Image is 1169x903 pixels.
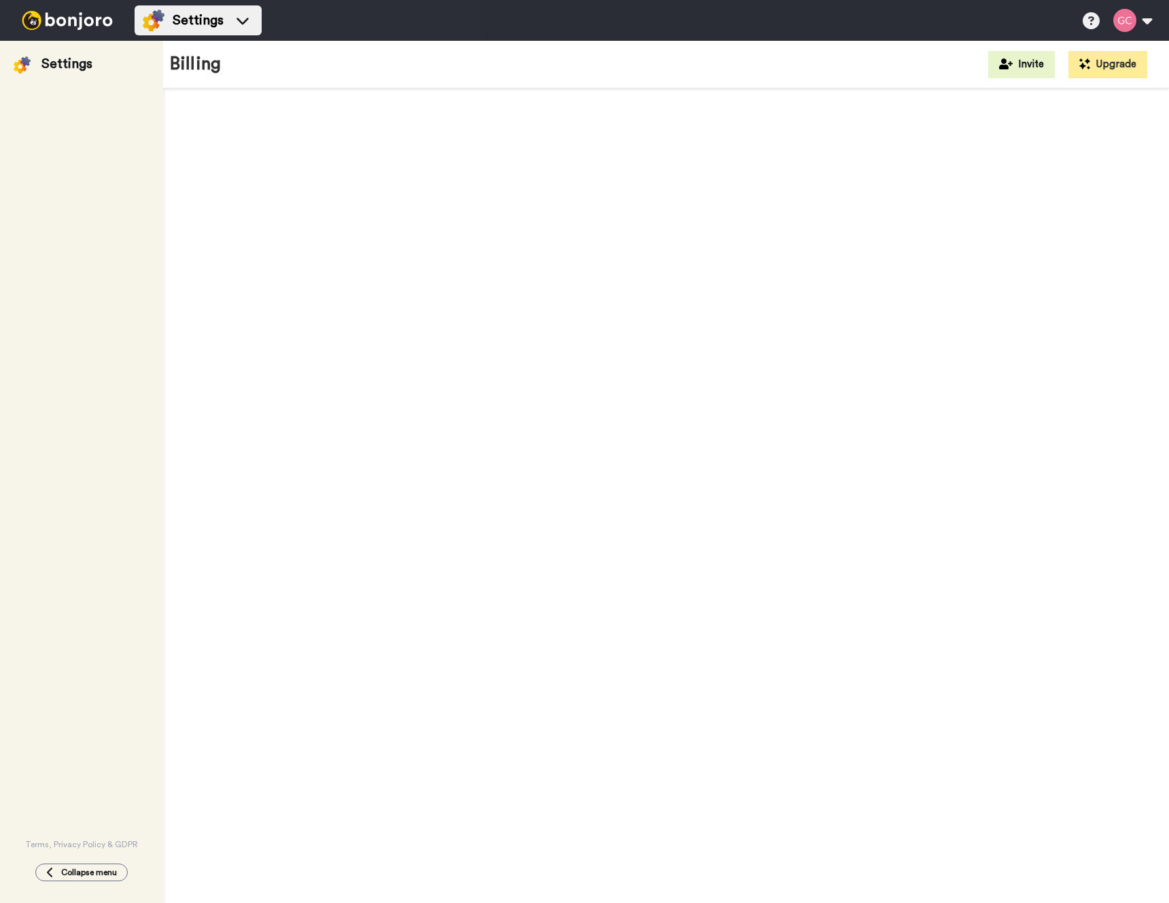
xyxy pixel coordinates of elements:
div: Settings [41,54,92,73]
button: Upgrade [1068,51,1147,78]
button: Invite [988,51,1055,78]
span: Settings [173,11,224,30]
span: Collapse menu [61,867,117,878]
h1: Billing [170,54,221,74]
img: bj-logo-header-white.svg [16,11,118,30]
button: Collapse menu [35,864,128,881]
img: settings-colored.svg [143,10,164,31]
img: settings-colored.svg [14,56,31,73]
